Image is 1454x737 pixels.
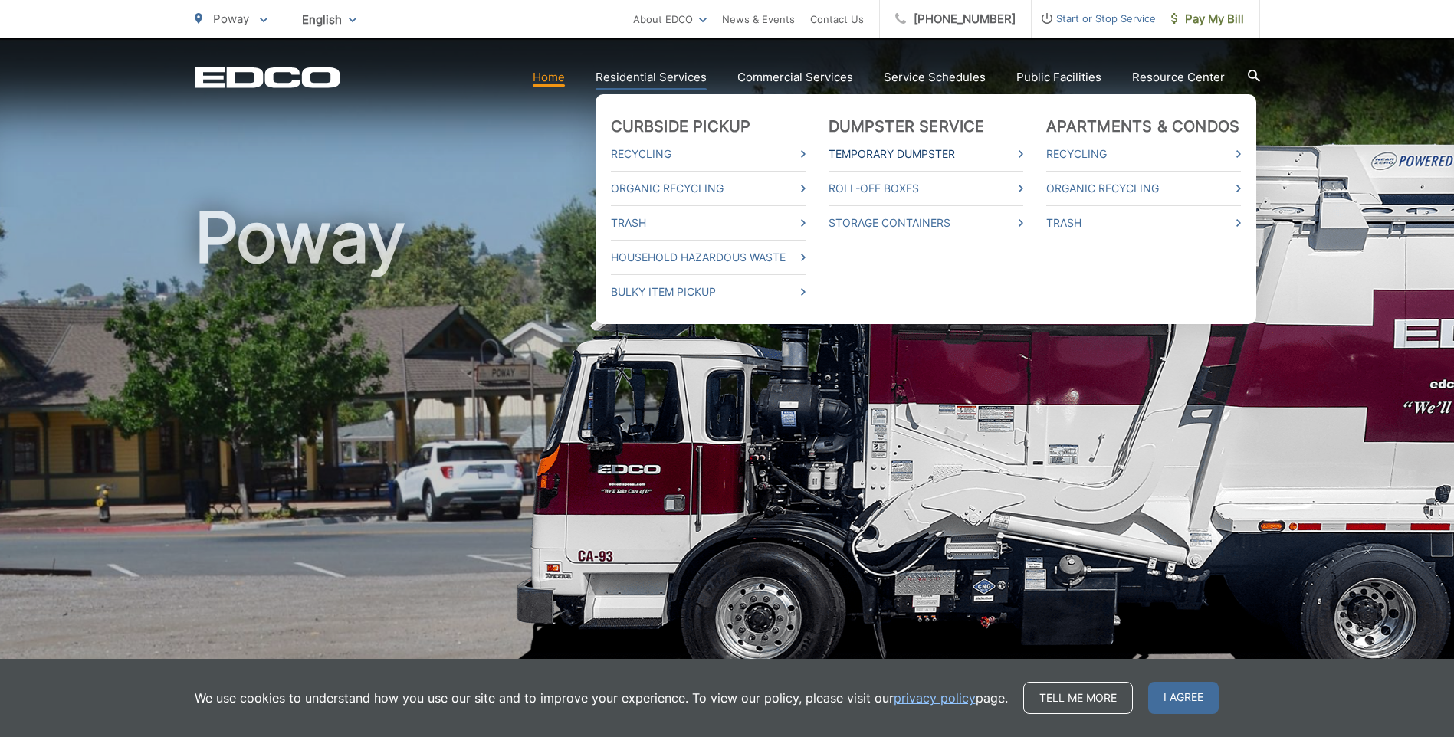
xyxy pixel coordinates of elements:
[195,67,340,88] a: EDCD logo. Return to the homepage.
[1046,117,1240,136] a: Apartments & Condos
[611,179,806,198] a: Organic Recycling
[1046,214,1241,232] a: Trash
[195,689,1008,707] p: We use cookies to understand how you use our site and to improve your experience. To view our pol...
[533,68,565,87] a: Home
[611,214,806,232] a: Trash
[611,283,806,301] a: Bulky Item Pickup
[290,6,368,33] span: English
[810,10,864,28] a: Contact Us
[884,68,986,87] a: Service Schedules
[195,199,1260,684] h1: Poway
[596,68,707,87] a: Residential Services
[611,248,806,267] a: Household Hazardous Waste
[1046,179,1241,198] a: Organic Recycling
[633,10,707,28] a: About EDCO
[722,10,795,28] a: News & Events
[1046,145,1241,163] a: Recycling
[1148,682,1219,714] span: I agree
[1132,68,1225,87] a: Resource Center
[611,117,751,136] a: Curbside Pickup
[1171,10,1244,28] span: Pay My Bill
[1023,682,1133,714] a: Tell me more
[829,117,985,136] a: Dumpster Service
[829,179,1023,198] a: Roll-Off Boxes
[894,689,976,707] a: privacy policy
[829,214,1023,232] a: Storage Containers
[1016,68,1101,87] a: Public Facilities
[213,11,249,26] span: Poway
[737,68,853,87] a: Commercial Services
[829,145,1023,163] a: Temporary Dumpster
[611,145,806,163] a: Recycling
